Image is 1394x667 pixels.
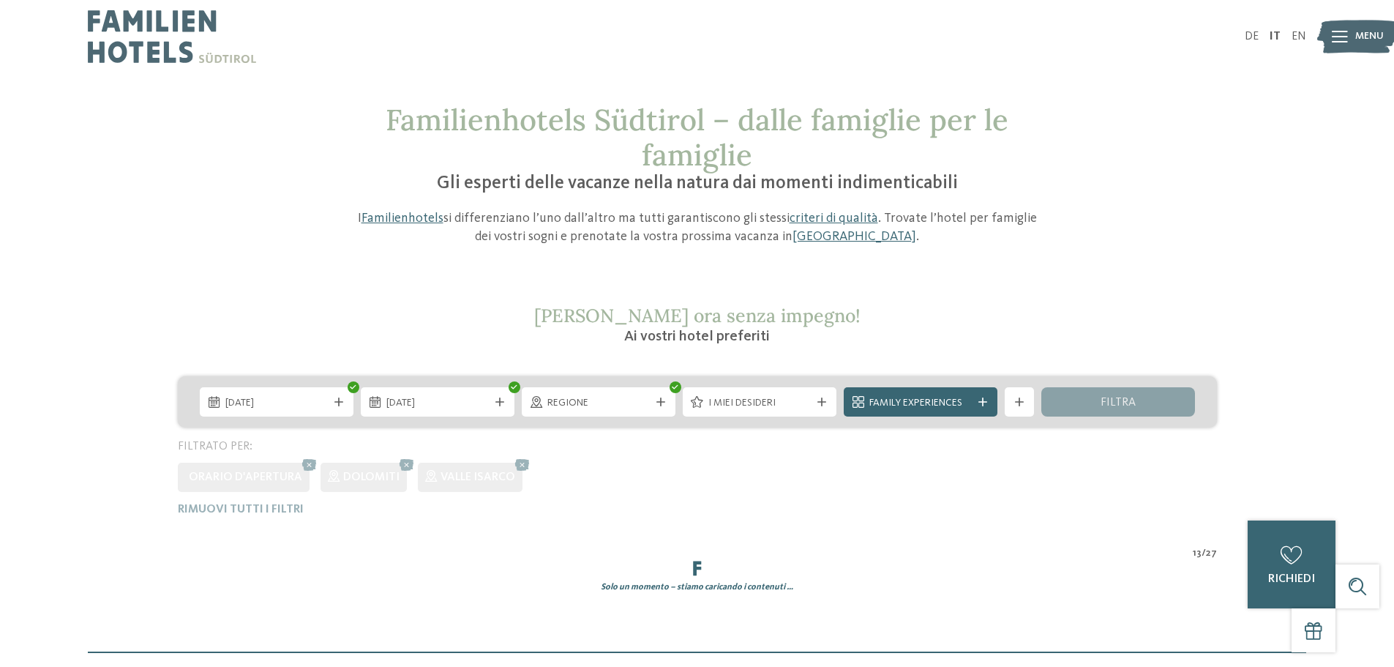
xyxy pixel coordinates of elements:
[547,396,650,411] span: Regione
[1270,31,1281,42] a: IT
[361,212,443,225] a: Familienhotels
[1355,29,1384,44] span: Menu
[1206,546,1217,561] span: 27
[386,396,489,411] span: [DATE]
[1292,31,1306,42] a: EN
[790,212,878,225] a: criteri di qualità
[708,396,811,411] span: I miei desideri
[1245,31,1259,42] a: DE
[534,304,861,327] span: [PERSON_NAME] ora senza impegno!
[350,209,1045,246] p: I si differenziano l’uno dall’altro ma tutti garantiscono gli stessi . Trovate l’hotel per famigl...
[167,581,1228,594] div: Solo un momento – stiamo caricando i contenuti …
[225,396,328,411] span: [DATE]
[1193,546,1202,561] span: 13
[869,396,972,411] span: Family Experiences
[1248,521,1335,608] a: richiedi
[1268,573,1315,585] span: richiedi
[386,101,1008,174] span: Familienhotels Südtirol – dalle famiglie per le famiglie
[437,174,958,193] span: Gli esperti delle vacanze nella natura dai momenti indimenticabili
[624,329,770,344] span: Ai vostri hotel preferiti
[1202,546,1206,561] span: /
[792,230,916,243] a: [GEOGRAPHIC_DATA]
